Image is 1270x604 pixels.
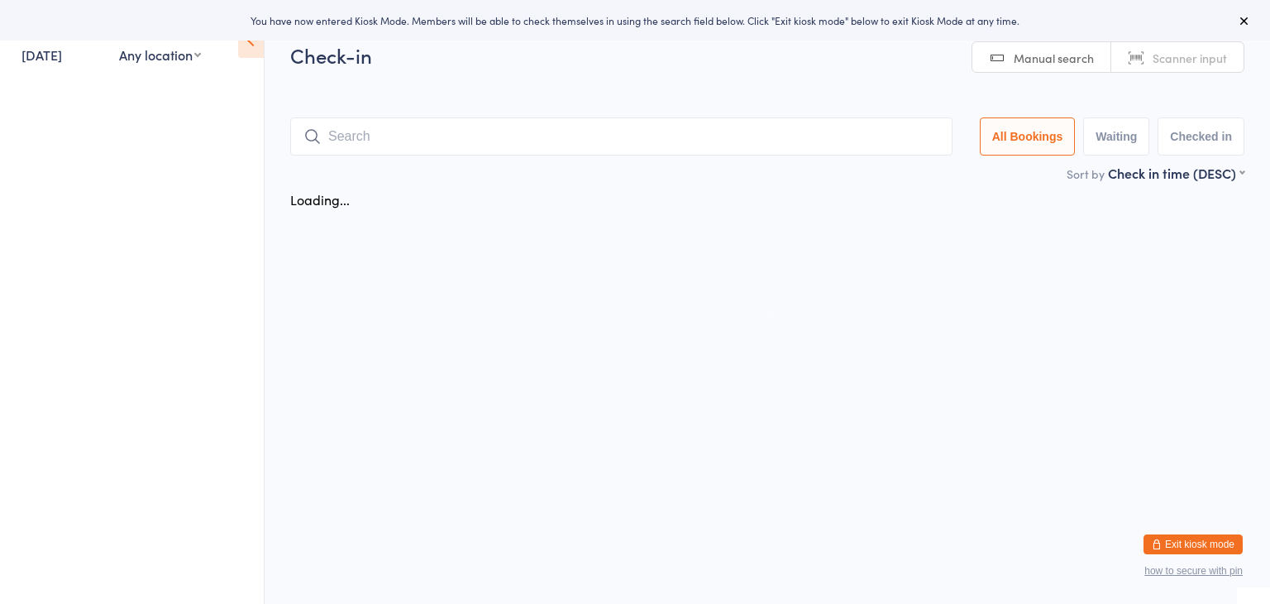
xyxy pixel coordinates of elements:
[1108,164,1244,182] div: Check in time (DESC)
[119,46,201,64] div: Any location
[1153,50,1227,66] span: Scanner input
[1158,117,1244,156] button: Checked in
[26,13,1244,27] div: You have now entered Kiosk Mode. Members will be able to check themselves in using the search fie...
[290,190,350,209] div: Loading...
[980,117,1076,156] button: All Bookings
[290,41,1244,69] h2: Check-in
[1144,565,1243,577] button: how to secure with pin
[1143,534,1243,554] button: Exit kiosk mode
[290,117,952,156] input: Search
[1067,165,1105,182] label: Sort by
[21,46,62,64] a: [DATE]
[1014,50,1094,66] span: Manual search
[1083,117,1149,156] button: Waiting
